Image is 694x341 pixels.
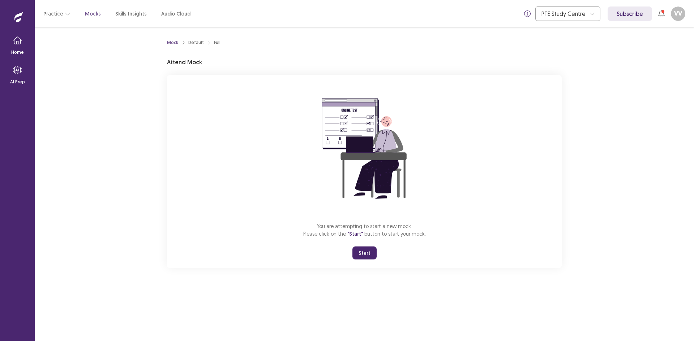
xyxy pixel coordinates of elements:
[167,39,220,46] nav: breadcrumb
[115,10,147,18] a: Skills Insights
[167,58,202,66] p: Attend Mock
[43,7,70,20] button: Practice
[85,10,101,18] a: Mocks
[188,39,204,46] div: Default
[608,6,652,21] a: Subscribe
[11,49,24,56] p: Home
[671,6,685,21] button: VV
[521,7,534,20] button: info
[161,10,190,18] a: Audio Cloud
[299,84,429,214] img: attend-mock
[303,222,426,238] p: You are attempting to start a new mock. Please click on the button to start your mock.
[167,39,178,46] a: Mock
[214,39,220,46] div: Full
[10,79,25,85] p: AI Prep
[352,246,377,259] button: Start
[541,7,586,21] div: PTE Study Centre
[347,231,363,237] span: "Start"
